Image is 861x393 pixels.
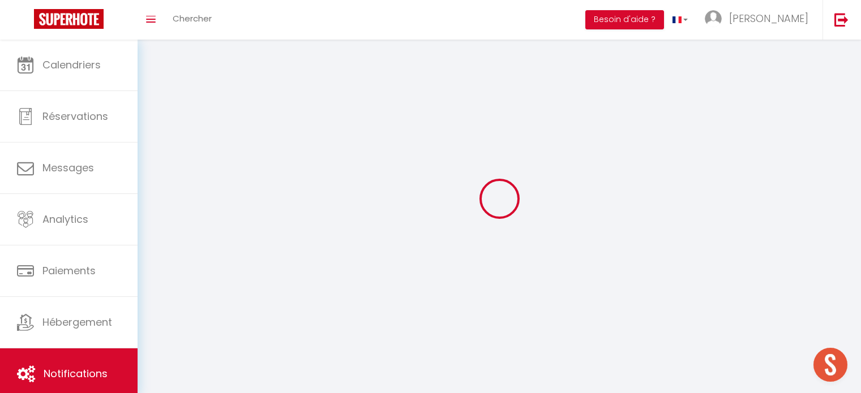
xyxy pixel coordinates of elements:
div: Ouvrir le chat [813,348,847,382]
span: Hébergement [42,315,112,329]
img: Super Booking [34,9,104,29]
span: Messages [42,161,94,175]
button: Besoin d'aide ? [585,10,664,29]
img: ... [705,10,722,27]
span: Analytics [42,212,88,226]
span: Paiements [42,264,96,278]
span: [PERSON_NAME] [729,11,808,25]
img: logout [834,12,849,27]
span: Chercher [173,12,212,24]
span: Calendriers [42,58,101,72]
span: Réservations [42,109,108,123]
span: Notifications [44,366,108,381]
